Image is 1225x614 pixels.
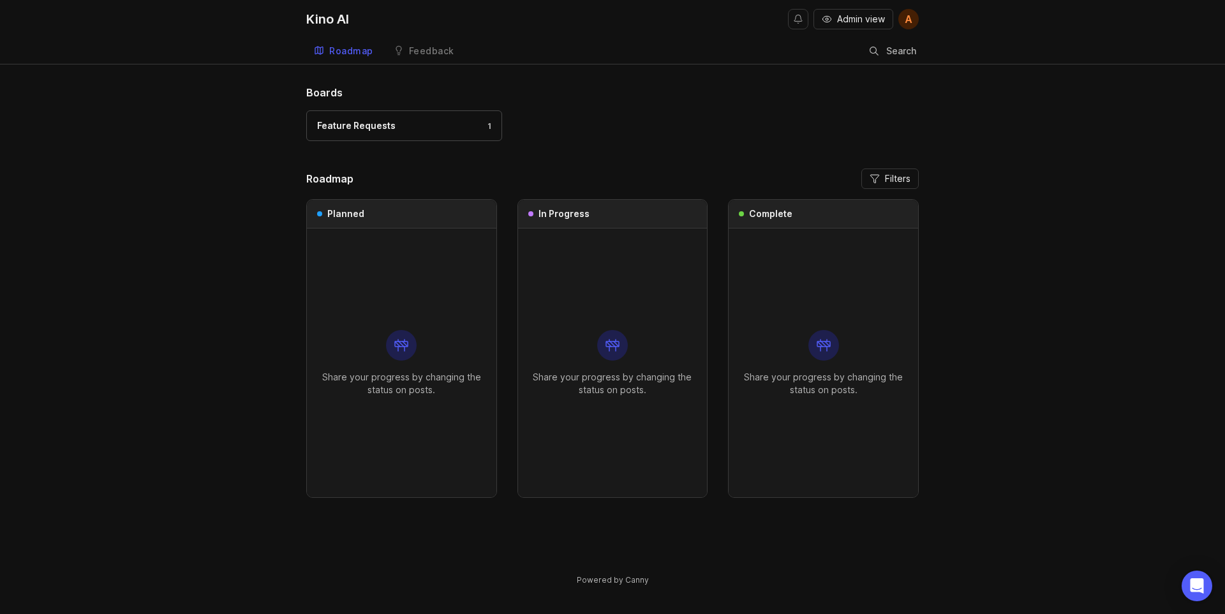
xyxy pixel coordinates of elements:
p: Share your progress by changing the status on posts. [528,371,697,396]
a: Powered by Canny [575,573,651,587]
h2: Roadmap [306,171,353,186]
a: Roadmap [306,38,381,64]
span: a [905,11,912,27]
div: Kino AI [306,13,349,26]
a: Feedback [386,38,462,64]
span: Admin view [837,13,885,26]
div: Feature Requests [317,119,396,133]
div: Feedback [409,47,454,56]
button: Notifications [788,9,808,29]
button: Filters [861,168,919,189]
button: Admin view [813,9,893,29]
p: Share your progress by changing the status on posts. [739,371,908,396]
h3: Complete [749,207,792,220]
div: Open Intercom Messenger [1182,571,1212,601]
h3: Planned [327,207,364,220]
p: Share your progress by changing the status on posts. [317,371,486,396]
a: Feature Requests1 [306,110,502,141]
h3: In Progress [538,207,590,220]
div: 1 [481,121,492,131]
div: Roadmap [329,47,373,56]
button: a [898,9,919,29]
span: Filters [885,172,910,185]
h1: Boards [306,85,919,100]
